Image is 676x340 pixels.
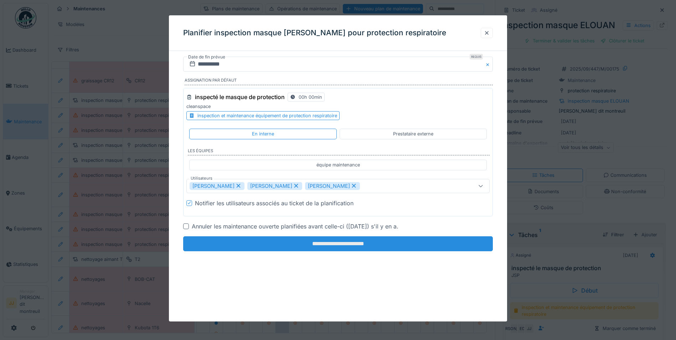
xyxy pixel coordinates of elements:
[197,112,337,119] div: inspection et maintenance équipement de protection respiratoire
[252,130,274,137] div: En interne
[299,94,322,101] div: 00h 00min
[186,103,490,110] p: cleanspace
[185,77,493,85] label: Assignation par défaut
[192,222,398,230] div: Annuler les maintenance ouverte planifiées avant celle-ci ([DATE]) s'il y en a.
[195,199,354,207] div: Notifier les utilisateurs associés au ticket de la planification
[190,182,244,190] div: [PERSON_NAME]
[305,182,360,190] div: [PERSON_NAME]
[188,148,490,155] label: Les équipes
[195,94,285,101] h3: inspecté le masque de protection
[485,57,493,72] button: Close
[393,130,433,137] div: Prestataire externe
[187,53,226,61] label: Date de fin prévue
[316,161,360,168] div: équipe maintenance
[189,175,214,181] label: Utilisateurs
[470,54,483,60] div: Requis
[183,29,446,37] h3: Planifier inspection masque [PERSON_NAME] pour protection respiratoire
[247,182,302,190] div: [PERSON_NAME]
